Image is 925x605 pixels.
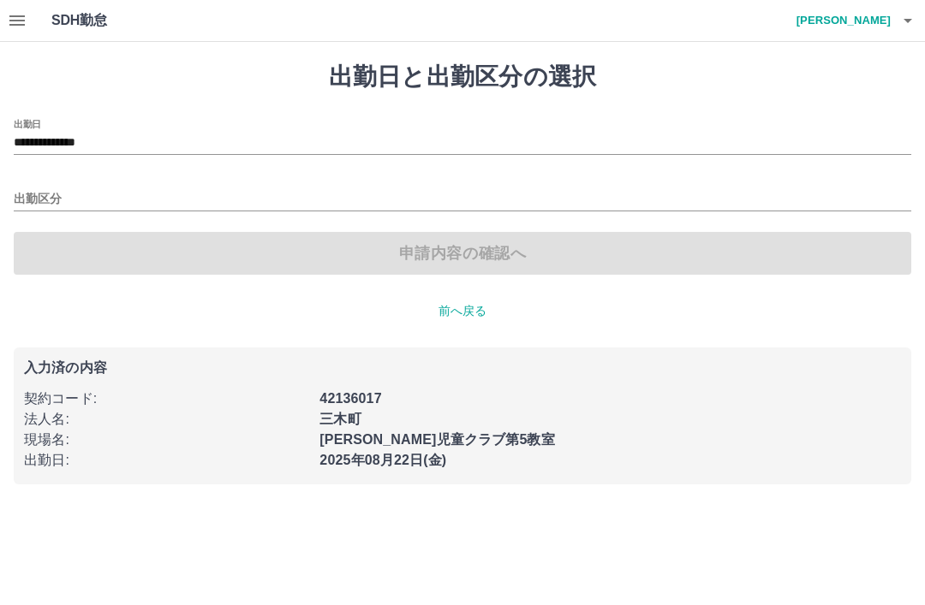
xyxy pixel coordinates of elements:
[319,432,554,447] b: [PERSON_NAME]児童クラブ第5教室
[14,302,911,320] p: 前へ戻る
[319,391,381,406] b: 42136017
[14,117,41,130] label: 出勤日
[24,450,309,471] p: 出勤日 :
[24,361,901,375] p: 入力済の内容
[24,430,309,450] p: 現場名 :
[24,409,309,430] p: 法人名 :
[319,412,361,426] b: 三木町
[319,453,446,467] b: 2025年08月22日(金)
[24,389,309,409] p: 契約コード :
[14,62,911,92] h1: 出勤日と出勤区分の選択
